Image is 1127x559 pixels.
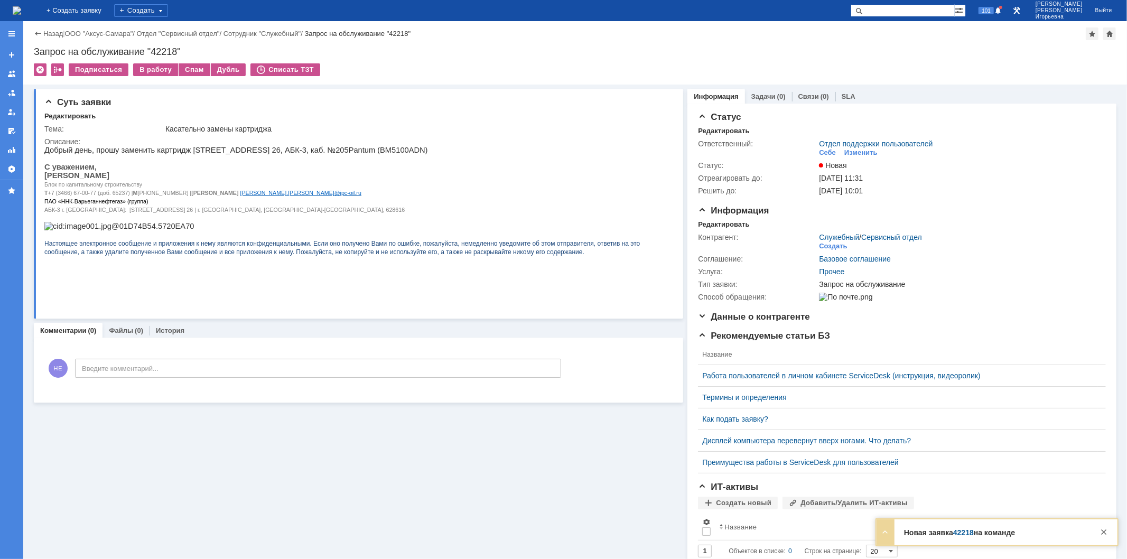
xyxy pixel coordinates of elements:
[698,293,817,301] div: Способ обращения:
[13,6,21,15] a: Перейти на домашнюю страницу
[953,528,974,537] a: 42218
[1036,14,1083,20] span: Игорьевна
[65,30,133,38] a: ООО "Аксус-Самара"
[242,44,244,50] span: .
[819,233,922,241] div: /
[821,92,829,100] div: (0)
[819,174,863,182] span: [DATE] 11:31
[147,44,194,50] b: [PERSON_NAME]
[196,44,317,50] a: [PERSON_NAME].[PERSON_NAME]@ipc-oil.ru
[1086,27,1098,40] div: Добавить в избранное
[819,293,872,301] img: По почте.png
[1103,27,1116,40] div: Сделать домашней страницей
[137,30,220,38] a: Отдел "Сервисный отдел"
[311,44,312,50] span: .
[698,280,817,288] div: Тип заявки:
[694,92,738,100] a: Информация
[3,85,20,101] a: Заявки в моей ответственности
[702,371,1093,380] a: Работа пользователей в личном кабинете ServiceDesk (инструкция, видеоролик)
[114,4,168,17] div: Создать
[819,148,836,157] div: Себе
[223,30,301,38] a: Сотрудник "Служебный"
[3,66,20,82] a: Заявки на командах
[305,30,411,38] div: Запрос на обслуживание "42218"
[65,30,137,38] div: /
[3,104,20,120] a: Мои заявки
[1036,7,1083,14] span: [PERSON_NAME]
[777,92,786,100] div: (0)
[13,6,21,15] img: logo
[955,5,965,15] span: Расширенный поиск
[702,393,1093,402] a: Термины и определения
[1097,526,1110,538] div: Закрыть
[135,327,143,334] div: (0)
[223,30,305,38] div: /
[698,174,817,182] div: Отреагировать до:
[698,344,1097,365] th: Название
[43,30,63,38] a: Назад
[819,233,859,241] a: Служебный
[34,63,46,76] div: Удалить
[698,187,817,195] div: Решить до:
[698,482,758,492] span: ИТ-активы
[698,161,817,170] div: Статус:
[844,148,878,157] div: Изменить
[1036,1,1083,7] span: [PERSON_NAME]
[4,44,194,50] span: +7 (3466) 67-00-77 (доб. 65237) | [PHONE_NUMBER] |
[751,92,776,100] a: Задачи
[40,327,87,334] a: Комментарии
[698,255,817,263] div: Соглашение:
[729,547,785,555] span: Объектов в списке:
[1010,4,1023,17] a: Перейти в интерфейс администратора
[3,123,20,139] a: Мои согласования
[698,233,817,241] div: Контрагент:
[724,523,757,531] div: Название
[109,327,133,334] a: Файлы
[798,92,819,100] a: Связи
[44,112,96,120] div: Редактировать
[702,415,1093,423] a: Как подать заявку?
[88,327,97,334] div: (0)
[819,242,847,250] div: Создать
[698,267,817,276] div: Услуга:
[819,139,933,148] a: Отдел поддержки пользователей
[137,30,223,38] div: /
[165,125,666,133] div: Касательно замены картриджа
[819,161,847,170] span: Новая
[44,137,668,146] div: Описание:
[698,220,749,229] div: Редактировать
[788,545,792,557] div: 0
[698,206,769,216] span: Информация
[698,112,741,122] span: Статус
[44,97,111,107] span: Суть заявки
[303,44,305,50] span: -
[861,233,922,241] a: Сервисный отдел
[3,161,20,178] a: Настройки
[63,29,64,37] div: |
[819,280,1100,288] div: Запрос на обслуживание
[702,458,1093,467] a: Преимущества работы в ServiceDesk для пользователей
[698,127,749,135] div: Редактировать
[842,92,855,100] a: SLA
[156,327,184,334] a: История
[819,267,844,276] a: Прочее
[819,187,863,195] span: [DATE] 10:01
[698,312,810,322] span: Данные о контрагенте
[879,526,891,538] div: Развернуть
[290,44,296,50] span: @
[698,139,817,148] div: Ответственный:
[715,514,1097,541] th: Название
[51,63,64,76] div: Работа с массовостью
[729,545,861,557] i: Строк на странице:
[979,7,994,14] span: 101
[3,142,20,159] a: Отчеты
[698,331,830,341] span: Рекомендуемые статьи БЗ
[702,436,1093,445] a: Дисплей компьютера перевернут вверх ногами. Что делать?
[49,359,68,378] span: НЕ
[702,518,711,526] span: Настройки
